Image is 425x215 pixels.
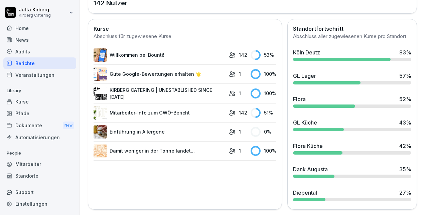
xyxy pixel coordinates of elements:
[251,88,276,98] div: 100 %
[293,142,323,150] div: Flora Küche
[293,189,317,197] div: Diepental
[94,86,226,100] a: KIRBERG CATERING | UNESTABLISHED SINCE [DATE]
[251,146,276,156] div: 100 %
[94,144,226,158] a: Damit weniger in der Tonne landet...
[3,132,76,143] a: Automatisierungen
[293,119,317,127] div: GL Küche
[19,13,51,18] p: Kirberg Catering
[290,163,414,181] a: Dank Augusta35%
[293,72,316,80] div: GL Lager
[399,142,411,150] div: 42 %
[94,87,107,100] img: i46egdugay6yxji09ovw546p.png
[251,108,276,118] div: 51 %
[290,46,414,64] a: Köln Deutz83%
[239,70,241,77] p: 1
[94,67,226,81] a: Gute Google-Bewertungen erhalten 🌟
[293,95,306,103] div: Flora
[399,48,411,56] div: 83 %
[239,51,247,58] p: 142
[3,46,76,57] a: Audits
[290,186,414,204] a: Diepental27%
[293,33,411,40] div: Abschluss aller zugewiesenen Kurse pro Standort
[3,34,76,46] a: News
[293,165,328,173] div: Dank Augusta
[3,170,76,182] a: Standorte
[3,96,76,107] a: Kurse
[290,116,414,134] a: GL Küche43%
[3,198,76,210] a: Einstellungen
[3,158,76,170] a: Mitarbeiter
[63,122,74,129] div: New
[3,119,76,132] a: DokumenteNew
[94,25,276,33] h2: Kurse
[239,147,241,154] p: 1
[290,92,414,111] a: Flora52%
[290,69,414,87] a: GL Lager57%
[94,125,226,139] a: Einführung in Allergene
[94,67,107,81] img: iwscqm9zjbdjlq9atufjsuwv.png
[399,119,411,127] div: 43 %
[399,95,411,103] div: 52 %
[94,106,226,120] a: Mitarbeiter-Info zum GWÖ-Bericht
[239,90,241,97] p: 1
[251,69,276,79] div: 100 %
[94,48,107,62] img: xh3bnih80d1pxcetv9zsuevg.png
[3,85,76,96] p: Library
[3,22,76,34] a: Home
[293,48,320,56] div: Köln Deutz
[3,69,76,81] a: Veranstaltungen
[94,125,107,139] img: dxikevl05c274fqjcx4fmktu.png
[94,48,226,62] a: Willkommen bei Bounti!
[94,106,107,120] img: cbgah4ktzd3wiqnyiue5lell.png
[94,144,107,158] img: xslxr8u7rrrmmaywqbbmupvx.png
[3,119,76,132] div: Dokumente
[399,72,411,80] div: 57 %
[239,109,247,116] p: 142
[251,50,276,60] div: 53 %
[290,139,414,157] a: Flora Küche42%
[3,148,76,159] p: People
[399,189,411,197] div: 27 %
[19,7,51,13] p: Jutta Kirberg
[3,57,76,69] a: Berichte
[3,107,76,119] a: Pfade
[293,25,411,33] h2: Standortfortschritt
[3,186,76,198] div: Support
[239,128,241,135] p: 1
[399,165,411,173] div: 35 %
[251,127,276,137] div: 0 %
[94,33,276,40] div: Abschluss für zugewiesene Kurse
